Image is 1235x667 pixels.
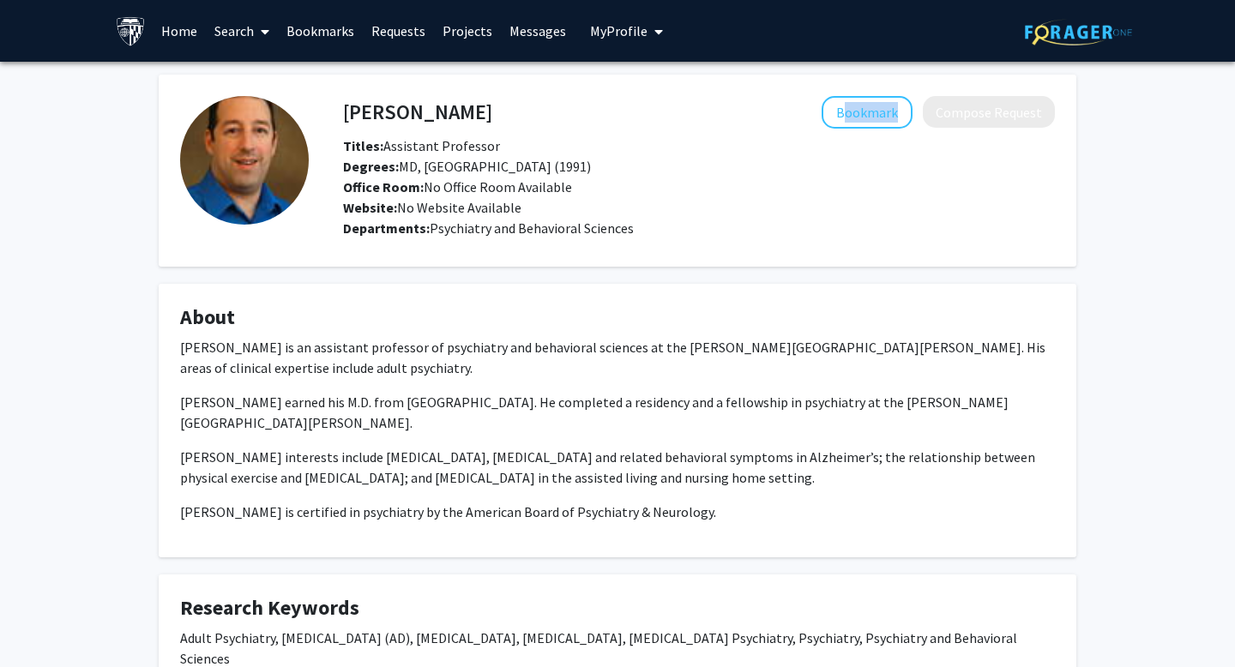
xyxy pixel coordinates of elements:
[590,22,648,39] span: My Profile
[1025,19,1132,45] img: ForagerOne Logo
[363,1,434,61] a: Requests
[278,1,363,61] a: Bookmarks
[343,137,500,154] span: Assistant Professor
[153,1,206,61] a: Home
[923,96,1055,128] button: Compose Request to Martin Steinberg
[206,1,278,61] a: Search
[180,596,1055,621] h4: Research Keywords
[180,96,309,225] img: Profile Picture
[434,1,501,61] a: Projects
[343,158,591,175] span: MD, [GEOGRAPHIC_DATA] (1991)
[180,447,1055,488] p: [PERSON_NAME] interests include [MEDICAL_DATA], [MEDICAL_DATA] and related behavioral symptoms in...
[343,178,424,195] b: Office Room:
[343,96,492,128] h4: [PERSON_NAME]
[13,590,73,654] iframe: Chat
[180,305,1055,330] h4: About
[343,199,397,216] b: Website:
[180,502,1055,522] p: [PERSON_NAME] is certified in psychiatry by the American Board of Psychiatry & Neurology.
[343,137,383,154] b: Titles:
[343,199,521,216] span: No Website Available
[822,96,913,129] button: Add Martin Steinberg to Bookmarks
[430,219,634,237] span: Psychiatry and Behavioral Sciences
[180,392,1055,433] p: [PERSON_NAME] earned his M.D. from [GEOGRAPHIC_DATA]. He completed a residency and a fellowship i...
[343,219,430,237] b: Departments:
[343,178,572,195] span: No Office Room Available
[343,158,399,175] b: Degrees:
[501,1,575,61] a: Messages
[116,16,146,46] img: Johns Hopkins University Logo
[180,337,1055,378] p: [PERSON_NAME] is an assistant professor of psychiatry and behavioral sciences at the [PERSON_NAME...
